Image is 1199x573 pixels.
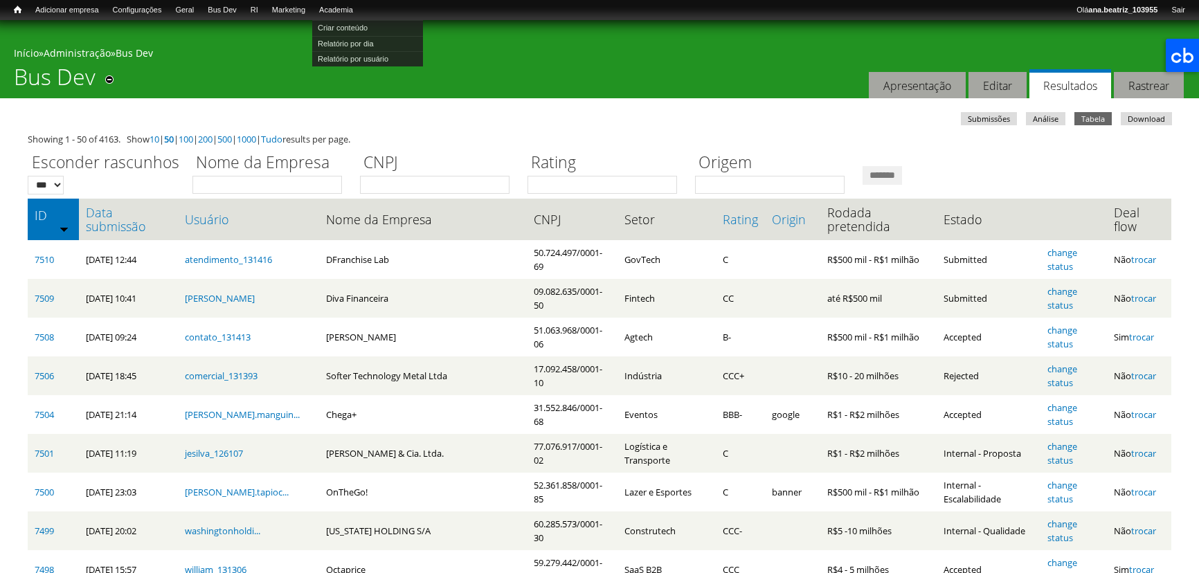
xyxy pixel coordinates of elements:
[1131,447,1156,460] a: trocar
[312,3,360,17] a: Academia
[937,434,1040,473] td: Internal - Proposta
[527,279,617,318] td: 09.082.635/0001-50
[1107,434,1171,473] td: Não
[1131,408,1156,421] a: trocar
[185,370,258,382] a: comercial_131393
[319,318,527,356] td: [PERSON_NAME]
[35,525,54,537] a: 7499
[617,279,716,318] td: Fintech
[217,133,232,145] a: 500
[820,473,937,511] td: R$500 mil - R$1 milhão
[527,199,617,240] th: CNPJ
[961,112,1017,125] a: Submissões
[28,3,106,17] a: Adicionar empresa
[937,318,1040,356] td: Accepted
[1047,479,1077,505] a: change status
[185,486,289,498] a: [PERSON_NAME].tapioc...
[150,133,159,145] a: 10
[185,447,243,460] a: jesilva_126107
[237,133,256,145] a: 1000
[185,292,255,304] a: [PERSON_NAME]
[79,356,178,395] td: [DATE] 18:45
[14,64,96,98] h1: Bus Dev
[527,240,617,279] td: 50.724.497/0001-69
[765,395,820,434] td: google
[1107,199,1171,240] th: Deal flow
[35,370,54,382] a: 7506
[716,240,765,279] td: C
[1088,6,1157,14] strong: ana.beatriz_103955
[319,356,527,395] td: Softer Technology Metal Ltda
[617,511,716,550] td: Construtech
[820,511,937,550] td: R$5 -10 milhões
[937,240,1040,279] td: Submitted
[14,5,21,15] span: Início
[1107,511,1171,550] td: Não
[35,292,54,304] a: 7509
[1047,401,1077,428] a: change status
[265,3,312,17] a: Marketing
[820,395,937,434] td: R$1 - R$2 milhões
[1107,356,1171,395] td: Não
[1107,318,1171,356] td: Sim
[869,72,966,99] a: Apresentação
[1029,69,1111,99] a: Resultados
[185,212,312,226] a: Usuário
[820,199,937,240] th: Rodada pretendida
[164,133,174,145] a: 50
[35,486,54,498] a: 7500
[79,240,178,279] td: [DATE] 12:44
[820,356,937,395] td: R$10 - 20 milhões
[1131,253,1156,266] a: trocar
[1129,331,1154,343] a: trocar
[617,434,716,473] td: Logística e Transporte
[319,434,527,473] td: [PERSON_NAME] & Cia. Ltda.
[527,434,617,473] td: 77.076.917/0001-02
[527,395,617,434] td: 31.552.846/0001-68
[765,473,820,511] td: banner
[772,212,813,226] a: Origin
[192,151,351,176] label: Nome da Empresa
[716,511,765,550] td: CCC-
[319,395,527,434] td: Chega+
[116,46,153,60] a: Bus Dev
[185,331,251,343] a: contato_131413
[1131,292,1156,304] a: trocar
[1107,240,1171,279] td: Não
[1114,72,1184,99] a: Rastrear
[527,318,617,356] td: 51.063.968/0001-06
[319,279,527,318] td: Diva Financeira
[716,473,765,511] td: C
[35,331,54,343] a: 7508
[723,212,758,226] a: Rating
[1131,486,1156,498] a: trocar
[617,395,716,434] td: Eventos
[35,408,54,421] a: 7504
[168,3,201,17] a: Geral
[79,473,178,511] td: [DATE] 23:03
[319,240,527,279] td: DFranchise Lab
[1047,518,1077,544] a: change status
[937,511,1040,550] td: Internal - Qualidade
[716,318,765,356] td: B-
[1107,395,1171,434] td: Não
[319,511,527,550] td: [US_STATE] HOLDING S/A
[28,132,1171,146] div: Showing 1 - 50 of 4163. Show | | | | | | results per page.
[35,253,54,266] a: 7510
[261,133,282,145] a: Tudo
[617,318,716,356] td: Agtech
[79,279,178,318] td: [DATE] 10:41
[1131,370,1156,382] a: trocar
[527,473,617,511] td: 52.361.858/0001-85
[1107,279,1171,318] td: Não
[716,395,765,434] td: BBB-
[185,525,260,537] a: washingtonholdi...
[937,473,1040,511] td: Internal - Escalabilidade
[14,46,39,60] a: Início
[617,240,716,279] td: GovTech
[820,434,937,473] td: R$1 - R$2 milhões
[820,318,937,356] td: R$500 mil - R$1 milhão
[1047,363,1077,389] a: change status
[1164,3,1192,17] a: Sair
[968,72,1027,99] a: Editar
